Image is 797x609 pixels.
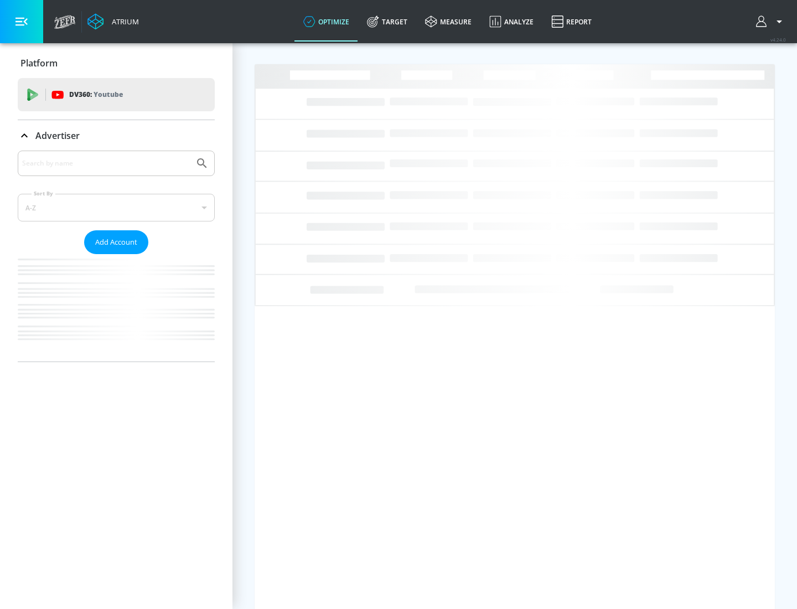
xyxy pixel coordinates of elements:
p: Platform [20,57,58,69]
div: Advertiser [18,120,215,151]
nav: list of Advertiser [18,254,215,362]
div: A-Z [18,194,215,221]
div: Advertiser [18,151,215,362]
a: Report [542,2,601,42]
div: Platform [18,48,215,79]
span: v 4.24.0 [770,37,786,43]
p: DV360: [69,89,123,101]
button: Add Account [84,230,148,254]
a: optimize [294,2,358,42]
a: Analyze [480,2,542,42]
p: Youtube [94,89,123,100]
div: DV360: Youtube [18,78,215,111]
span: Add Account [95,236,137,249]
label: Sort By [32,190,55,197]
a: Atrium [87,13,139,30]
input: Search by name [22,156,190,171]
div: Atrium [107,17,139,27]
a: measure [416,2,480,42]
a: Target [358,2,416,42]
p: Advertiser [35,130,80,142]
